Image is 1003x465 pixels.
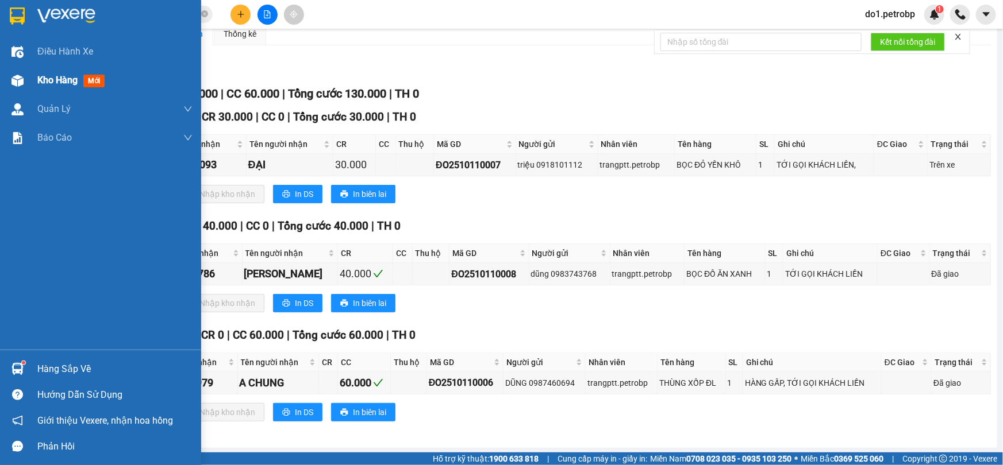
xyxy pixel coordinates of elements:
[340,190,348,199] span: printer
[37,130,72,145] span: Báo cáo
[11,363,24,375] img: warehouse-icon
[437,138,504,150] span: Mã GD
[449,263,529,285] td: ĐO2510110008
[37,413,173,428] span: Giới thiệu Vexere, nhận hoa hồng
[386,328,389,342] span: |
[11,132,24,144] img: solution-icon
[794,456,798,461] span: ⚪️
[333,135,376,154] th: CR
[391,353,427,372] th: Thu hộ
[11,103,24,115] img: warehouse-icon
[976,5,996,25] button: caret-down
[37,44,93,59] span: Điều hành xe
[353,406,386,418] span: In biên lai
[288,87,386,100] span: Tổng cước 130.000
[293,328,383,342] span: Tổng cước 60.000
[12,415,23,426] span: notification
[658,353,725,372] th: Tên hàng
[230,5,251,25] button: plus
[686,454,791,463] strong: 0708 023 035 - 0935 103 250
[395,87,419,100] span: TH 0
[282,87,285,100] span: |
[237,10,245,18] span: plus
[935,356,979,369] span: Trạng thái
[37,386,193,404] div: Hướng dẫn sử dụng
[272,219,275,232] span: |
[783,244,878,263] th: Ghi chú
[393,244,413,263] th: CC
[389,87,392,100] span: |
[353,188,386,200] span: In biên lai
[201,328,224,342] span: CR 0
[178,403,264,421] button: downloadNhập kho nhận
[201,9,208,20] span: close-circle
[933,247,979,259] span: Trạng thái
[240,219,243,232] span: |
[340,375,389,391] div: 60.000
[885,356,920,369] span: ĐC Giao
[221,87,224,100] span: |
[247,154,333,176] td: ĐẠI
[340,266,391,282] div: 40.000
[295,188,313,200] span: In DS
[892,452,894,465] span: |
[933,377,989,389] div: Đã giao
[396,135,435,154] th: Thu hộ
[434,154,516,176] td: ĐO2510110007
[287,110,290,123] span: |
[186,219,237,232] span: CR 40.000
[22,361,25,365] sup: 1
[519,138,586,150] span: Người gửi
[745,377,879,389] div: HÀNG GẤP, TỚI GỌI KHÁCH LIỀN
[371,219,374,232] span: |
[335,157,374,173] div: 30.000
[871,33,945,51] button: Kết nối tổng đài
[506,356,574,369] span: Người gửi
[547,452,549,465] span: |
[37,102,71,116] span: Quản Lý
[295,297,313,309] span: In DS
[202,110,253,123] span: CR 30.000
[37,438,193,455] div: Phản hồi
[981,9,992,20] span: caret-down
[505,377,583,389] div: DŨNG 0987460694
[936,5,944,13] sup: 1
[758,158,773,171] div: 1
[586,353,658,372] th: Nhân viên
[258,5,278,25] button: file-add
[929,9,940,20] img: icon-new-feature
[558,452,647,465] span: Cung cấp máy in - giấy in:
[295,406,313,418] span: In DS
[290,10,298,18] span: aim
[777,158,872,171] div: TỚI GỌI KHÁCH LIỀN,
[393,110,416,123] span: TH 0
[284,5,304,25] button: aim
[532,247,598,259] span: Người gửi
[801,452,883,465] span: Miền Bắc
[939,455,947,463] span: copyright
[955,9,966,20] img: phone-icon
[785,268,875,280] div: TỚI GỌI KHÁCH LIỀN
[183,104,193,114] span: down
[340,299,348,308] span: printer
[377,219,401,232] span: TH 0
[834,454,883,463] strong: 0369 525 060
[227,328,230,342] span: |
[659,377,723,389] div: THÙNG XỐP ĐL
[233,328,284,342] span: CC 60.000
[756,135,775,154] th: SL
[273,294,322,312] button: printerIn DS
[12,389,23,400] span: question-circle
[929,158,989,171] div: Trên xe
[433,452,539,465] span: Hỗ trợ kỹ thuật:
[241,356,308,369] span: Tên người nhận
[331,294,395,312] button: printerIn biên lai
[728,377,741,389] div: 1
[37,361,193,378] div: Hàng sắp về
[612,268,683,280] div: trangptt.petrobp
[319,353,337,372] th: CR
[248,157,331,173] div: ĐẠI
[201,10,208,17] span: close-circle
[452,247,517,259] span: Mã GD
[262,110,285,123] span: CC 0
